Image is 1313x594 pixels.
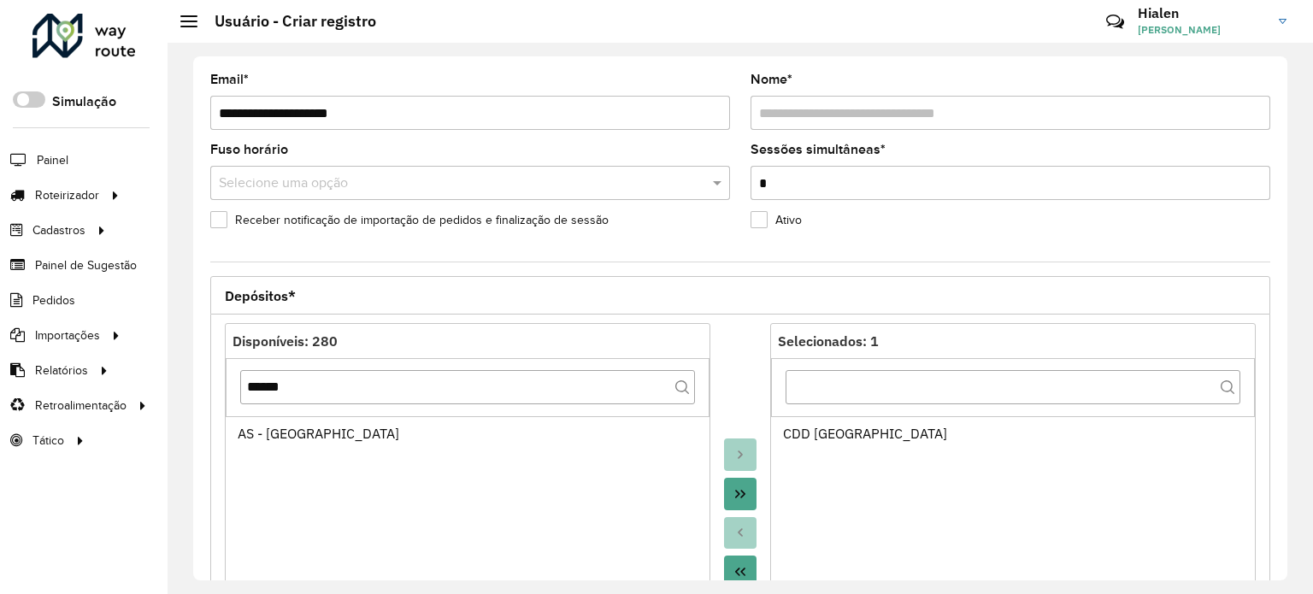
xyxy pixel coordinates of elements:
[37,151,68,169] span: Painel
[35,362,88,379] span: Relatórios
[32,221,85,239] span: Cadastros
[32,432,64,450] span: Tático
[210,139,288,160] label: Fuso horário
[210,69,249,90] label: Email
[1138,22,1266,38] span: [PERSON_NAME]
[724,556,757,588] button: Move All to Source
[210,211,609,229] label: Receber notificação de importação de pedidos e finalização de sessão
[35,186,99,204] span: Roteirizador
[1097,3,1133,40] a: Contato Rápido
[724,478,757,510] button: Move All to Target
[52,91,116,112] label: Simulação
[783,423,1244,444] div: CDD [GEOGRAPHIC_DATA]
[225,289,296,303] span: Depósitos*
[32,291,75,309] span: Pedidos
[751,69,792,90] label: Nome
[1138,5,1266,21] h3: Hialen
[35,256,137,274] span: Painel de Sugestão
[238,423,698,444] div: AS - [GEOGRAPHIC_DATA]
[35,397,127,415] span: Retroalimentação
[233,331,703,351] div: Disponíveis: 280
[35,326,100,344] span: Importações
[751,211,802,229] label: Ativo
[197,12,376,31] h2: Usuário - Criar registro
[778,331,1248,351] div: Selecionados: 1
[751,139,886,160] label: Sessões simultâneas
